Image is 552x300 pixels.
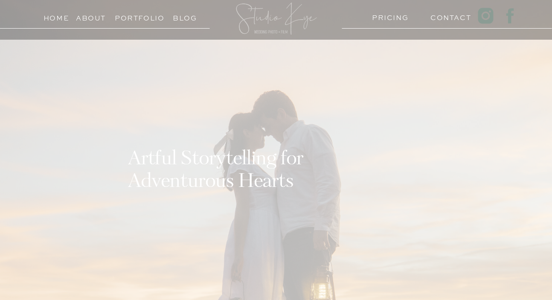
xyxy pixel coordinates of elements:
[166,12,204,20] a: Blog
[40,12,73,20] a: Home
[128,149,369,190] h1: Artful Storytelling for Adventurous Hearts
[430,12,463,20] a: Contact
[372,12,405,20] a: PRICING
[76,12,106,20] a: About
[115,12,154,20] a: Portfolio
